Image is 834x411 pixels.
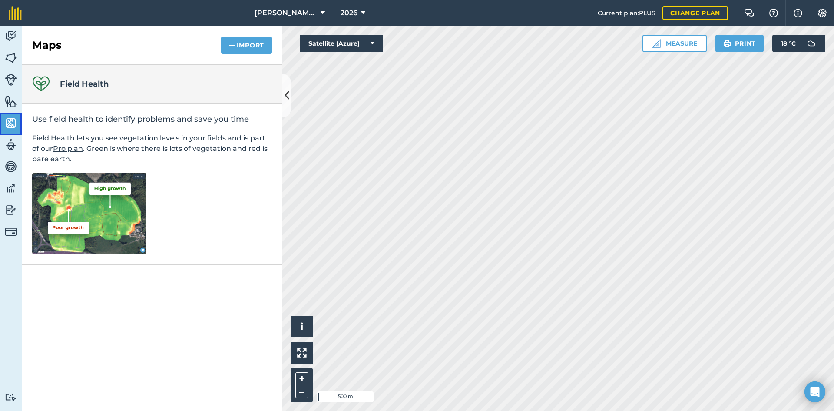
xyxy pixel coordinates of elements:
img: Two speech bubbles overlapping with the left bubble in the forefront [744,9,755,17]
span: [PERSON_NAME] Hayleys Partnership [255,8,317,18]
button: Print [715,35,764,52]
button: i [291,316,313,337]
img: fieldmargin Logo [9,6,22,20]
img: svg+xml;base64,PD94bWwgdmVyc2lvbj0iMS4wIiBlbmNvZGluZz0idXRmLTgiPz4KPCEtLSBHZW5lcmF0b3I6IEFkb2JlIE... [5,30,17,43]
img: svg+xml;base64,PHN2ZyB4bWxucz0iaHR0cDovL3d3dy53My5vcmcvMjAwMC9zdmciIHdpZHRoPSI1NiIgaGVpZ2h0PSI2MC... [5,95,17,108]
img: A question mark icon [768,9,779,17]
img: svg+xml;base64,PD94bWwgdmVyc2lvbj0iMS4wIiBlbmNvZGluZz0idXRmLTgiPz4KPCEtLSBHZW5lcmF0b3I6IEFkb2JlIE... [5,138,17,151]
span: Current plan : PLUS [598,8,655,18]
a: Pro plan [53,144,83,153]
button: + [295,372,308,385]
img: A cog icon [817,9,827,17]
button: – [295,385,308,398]
div: Open Intercom Messenger [804,381,825,402]
button: Measure [642,35,707,52]
span: i [301,321,303,332]
img: Four arrows, one pointing top left, one top right, one bottom right and the last bottom left [297,348,307,358]
h4: Field Health [60,78,109,90]
img: svg+xml;base64,PHN2ZyB4bWxucz0iaHR0cDovL3d3dy53My5vcmcvMjAwMC9zdmciIHdpZHRoPSIxNCIgaGVpZ2h0PSIyNC... [229,40,235,50]
button: Import [221,37,272,54]
h2: Maps [32,38,62,52]
h2: Use field health to identify problems and save you time [32,114,272,124]
img: svg+xml;base64,PD94bWwgdmVyc2lvbj0iMS4wIiBlbmNvZGluZz0idXRmLTgiPz4KPCEtLSBHZW5lcmF0b3I6IEFkb2JlIE... [5,74,17,86]
img: svg+xml;base64,PD94bWwgdmVyc2lvbj0iMS4wIiBlbmNvZGluZz0idXRmLTgiPz4KPCEtLSBHZW5lcmF0b3I6IEFkb2JlIE... [5,160,17,173]
span: 18 ° C [781,35,796,52]
img: svg+xml;base64,PD94bWwgdmVyc2lvbj0iMS4wIiBlbmNvZGluZz0idXRmLTgiPz4KPCEtLSBHZW5lcmF0b3I6IEFkb2JlIE... [5,182,17,195]
img: svg+xml;base64,PHN2ZyB4bWxucz0iaHR0cDovL3d3dy53My5vcmcvMjAwMC9zdmciIHdpZHRoPSIxOSIgaGVpZ2h0PSIyNC... [723,38,731,49]
img: svg+xml;base64,PHN2ZyB4bWxucz0iaHR0cDovL3d3dy53My5vcmcvMjAwMC9zdmciIHdpZHRoPSI1NiIgaGVpZ2h0PSI2MC... [5,117,17,130]
p: Field Health lets you see vegetation levels in your fields and is part of our . Green is where th... [32,133,272,164]
img: svg+xml;base64,PD94bWwgdmVyc2lvbj0iMS4wIiBlbmNvZGluZz0idXRmLTgiPz4KPCEtLSBHZW5lcmF0b3I6IEFkb2JlIE... [5,393,17,401]
img: Ruler icon [652,39,661,48]
img: svg+xml;base64,PD94bWwgdmVyc2lvbj0iMS4wIiBlbmNvZGluZz0idXRmLTgiPz4KPCEtLSBHZW5lcmF0b3I6IEFkb2JlIE... [5,226,17,238]
img: svg+xml;base64,PHN2ZyB4bWxucz0iaHR0cDovL3d3dy53My5vcmcvMjAwMC9zdmciIHdpZHRoPSIxNyIgaGVpZ2h0PSIxNy... [794,8,802,18]
a: Change plan [662,6,728,20]
img: svg+xml;base64,PD94bWwgdmVyc2lvbj0iMS4wIiBlbmNvZGluZz0idXRmLTgiPz4KPCEtLSBHZW5lcmF0b3I6IEFkb2JlIE... [5,204,17,217]
button: Satellite (Azure) [300,35,383,52]
button: 18 °C [772,35,825,52]
span: 2026 [341,8,357,18]
img: svg+xml;base64,PD94bWwgdmVyc2lvbj0iMS4wIiBlbmNvZGluZz0idXRmLTgiPz4KPCEtLSBHZW5lcmF0b3I6IEFkb2JlIE... [803,35,820,52]
img: svg+xml;base64,PHN2ZyB4bWxucz0iaHR0cDovL3d3dy53My5vcmcvMjAwMC9zdmciIHdpZHRoPSI1NiIgaGVpZ2h0PSI2MC... [5,51,17,64]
